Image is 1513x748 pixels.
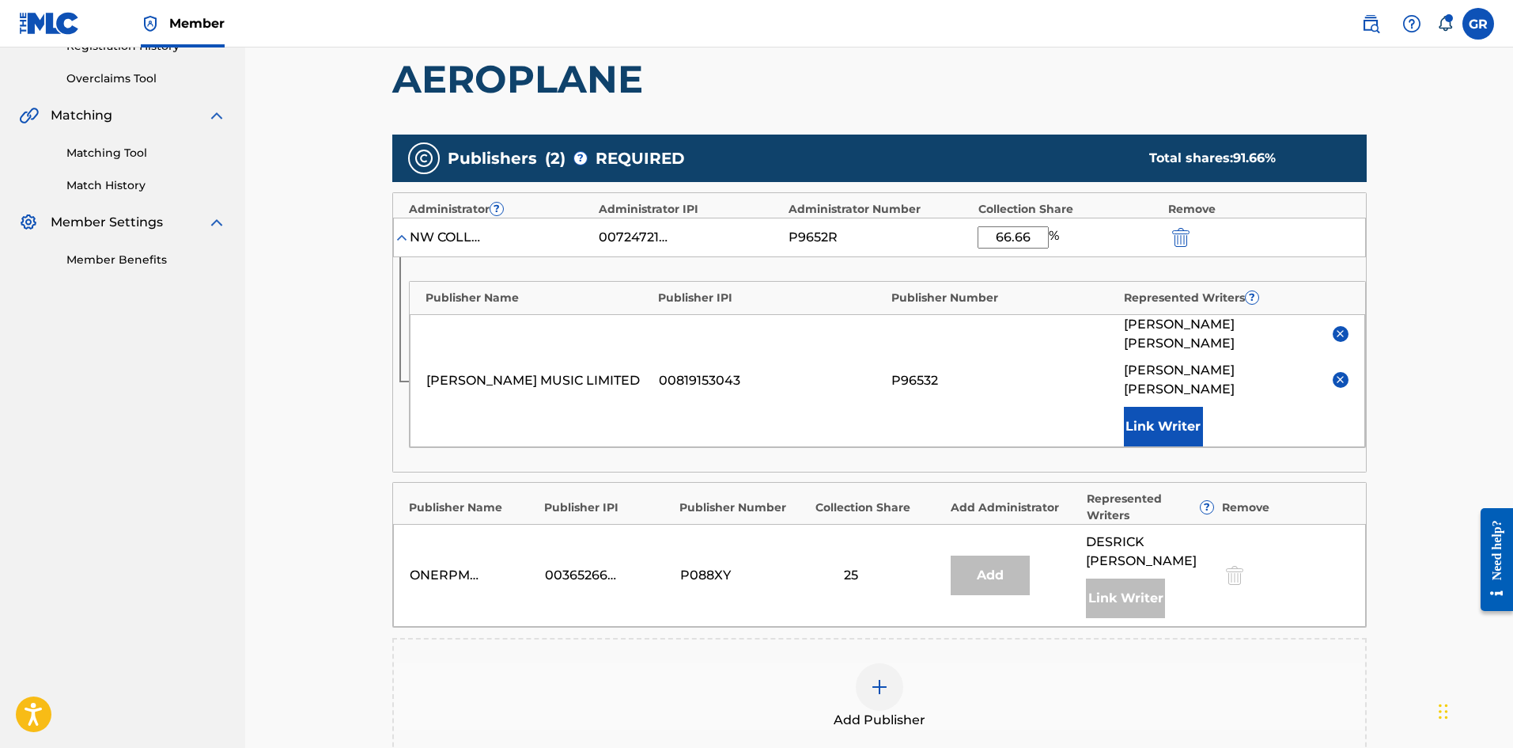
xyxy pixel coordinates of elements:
img: Top Rightsholder [141,14,160,33]
img: add [870,678,889,697]
a: Public Search [1355,8,1386,40]
h1: AEROPLANE [392,55,1367,103]
div: Administrator Number [789,201,970,218]
span: ? [490,203,503,215]
a: Matching Tool [66,145,226,161]
div: Represented Writers [1087,491,1214,524]
div: Publisher Number [891,290,1117,306]
span: REQUIRED [596,146,685,170]
img: expand [207,213,226,232]
span: [PERSON_NAME] [PERSON_NAME] [1124,361,1321,399]
div: Collection Share [815,499,943,516]
span: ( 2 ) [545,146,565,170]
iframe: Chat Widget [1434,672,1513,748]
span: % [1049,226,1063,249]
img: remove-from-list-button [1334,374,1346,385]
div: Drag [1439,688,1448,735]
div: [PERSON_NAME] MUSIC LIMITED [426,371,651,390]
div: Collection Share [978,201,1160,218]
img: 12a2ab48e56ec057fbd8.svg [1172,228,1190,247]
span: DESRICK [PERSON_NAME] [1086,533,1213,571]
img: publishers [414,149,433,168]
div: Remove [1222,499,1349,516]
span: Matching [51,106,112,125]
img: search [1361,14,1380,33]
a: Member Benefits [66,252,226,268]
span: Member Settings [51,213,163,232]
div: Publisher IPI [544,499,671,516]
button: Link Writer [1124,407,1203,446]
span: 91.66 % [1233,150,1276,165]
span: ? [574,152,587,165]
div: Publisher IPI [658,290,883,306]
div: Help [1396,8,1428,40]
div: 00819153043 [659,371,883,390]
img: expand-cell-toggle [394,230,410,245]
img: remove-from-list-button [1334,328,1346,340]
div: Administrator [409,201,591,218]
div: User Menu [1462,8,1494,40]
a: Overclaims Tool [66,70,226,87]
span: ? [1201,501,1213,514]
img: help [1402,14,1421,33]
iframe: Resource Center [1469,496,1513,624]
div: Publisher Number [679,499,807,516]
div: Administrator IPI [599,201,781,218]
img: expand [207,106,226,125]
div: P96532 [891,371,1116,390]
span: [PERSON_NAME] [PERSON_NAME] [1124,315,1321,353]
span: ? [1246,291,1258,304]
div: Add Administrator [951,499,1078,516]
a: Match History [66,177,226,194]
span: Publishers [448,146,537,170]
div: Total shares: [1149,149,1334,168]
div: Notifications [1437,16,1453,32]
img: MLC Logo [19,12,80,35]
div: Publisher Name [409,499,536,516]
span: Add Publisher [834,711,925,730]
img: Member Settings [19,213,38,232]
div: Publisher Name [426,290,651,306]
div: Remove [1168,201,1350,218]
img: Matching [19,106,39,125]
span: Member [169,14,225,32]
div: Represented Writers [1124,290,1349,306]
